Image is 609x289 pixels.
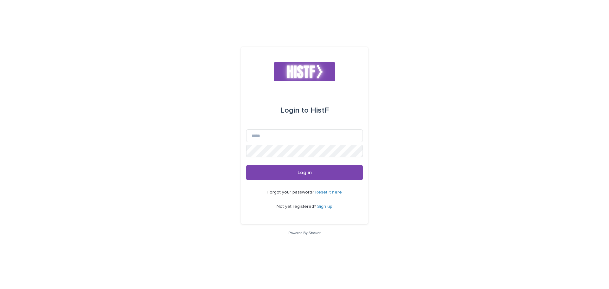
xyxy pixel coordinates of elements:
a: Reset it here [315,190,342,194]
span: Login to [280,107,309,114]
div: HistF [280,102,329,119]
button: Log in [246,165,363,180]
span: Log in [298,170,312,175]
span: Forgot your password? [267,190,315,194]
img: k2lX6XtKT2uGl0LI8IDL [274,62,336,81]
span: Not yet registered? [277,204,317,209]
a: Sign up [317,204,332,209]
a: Powered By Stacker [288,231,320,235]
